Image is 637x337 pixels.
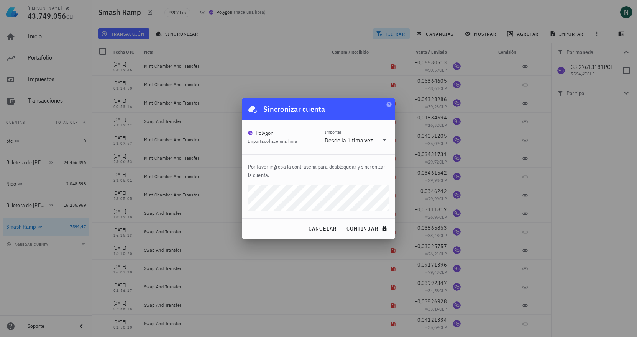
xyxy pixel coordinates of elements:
span: cancelar [308,225,337,232]
div: ImportarDesde la última vez [325,134,389,147]
span: continuar [346,225,389,232]
span: hace una hora [269,138,297,144]
button: continuar [343,222,392,236]
div: Sincronizar cuenta [263,103,325,115]
div: Desde la última vez [325,136,373,144]
label: Importar [325,129,341,135]
p: Por favor ingresa la contraseña para desbloquear y sincronizar la cuenta. [248,162,389,179]
div: Polygon [256,129,274,137]
button: cancelar [305,222,340,236]
img: matic.svg [248,131,253,135]
span: Importado [248,138,297,144]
